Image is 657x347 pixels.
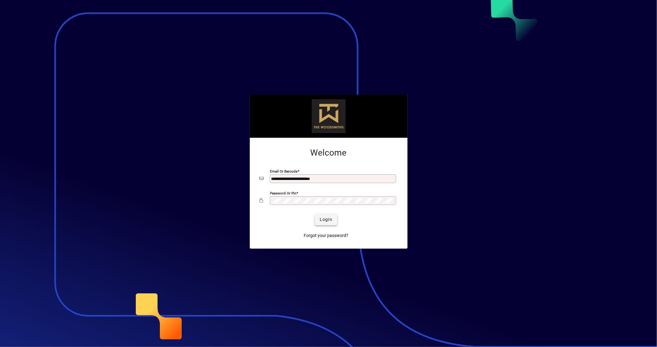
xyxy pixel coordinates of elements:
[260,148,398,158] h2: Welcome
[315,214,337,225] button: Login
[270,169,298,173] mat-label: Email or Barcode
[270,191,297,195] mat-label: Password or Pin
[301,230,351,241] a: Forgot your password?
[304,232,348,239] span: Forgot your password?
[320,216,332,223] span: Login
